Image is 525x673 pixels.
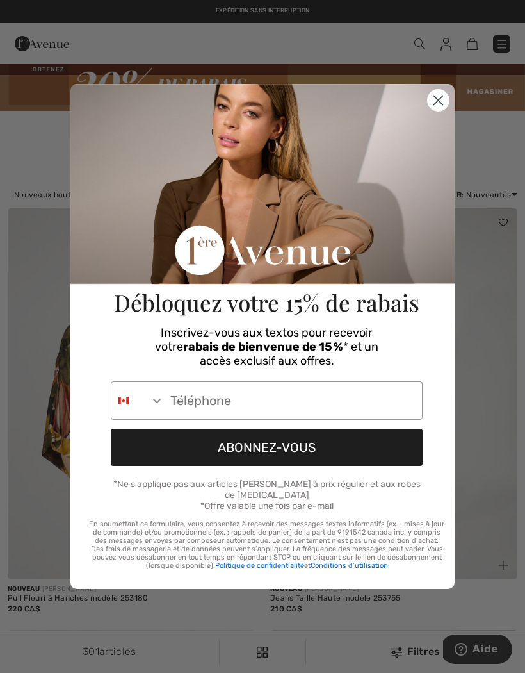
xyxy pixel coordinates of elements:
[427,89,449,112] button: Close dialog
[113,479,421,501] span: *Ne s'applique pas aux articles [PERSON_NAME] à prix régulier et aux robes de [MEDICAL_DATA]
[89,520,444,570] p: En soumettant ce formulaire, vous consentez à recevoir des messages textes informatifs (ex. : mis...
[155,326,378,368] span: Inscrivez-vous aux textos pour recevoir votre * et un accès exclusif aux offres.
[164,382,422,419] input: Téléphone
[311,561,388,570] a: Conditions d’utilisation
[114,287,419,317] span: Débloquez votre 15% de rabais
[183,340,343,354] span: rabais de bienvenue de 15 %
[111,429,423,466] button: ABONNEZ-VOUS
[215,561,304,570] a: Politique de confidentialité
[111,382,164,419] button: Search Countries
[200,501,334,511] span: *Offre valable une fois par e-mail
[29,9,55,21] span: Aide
[118,395,129,406] img: Canada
